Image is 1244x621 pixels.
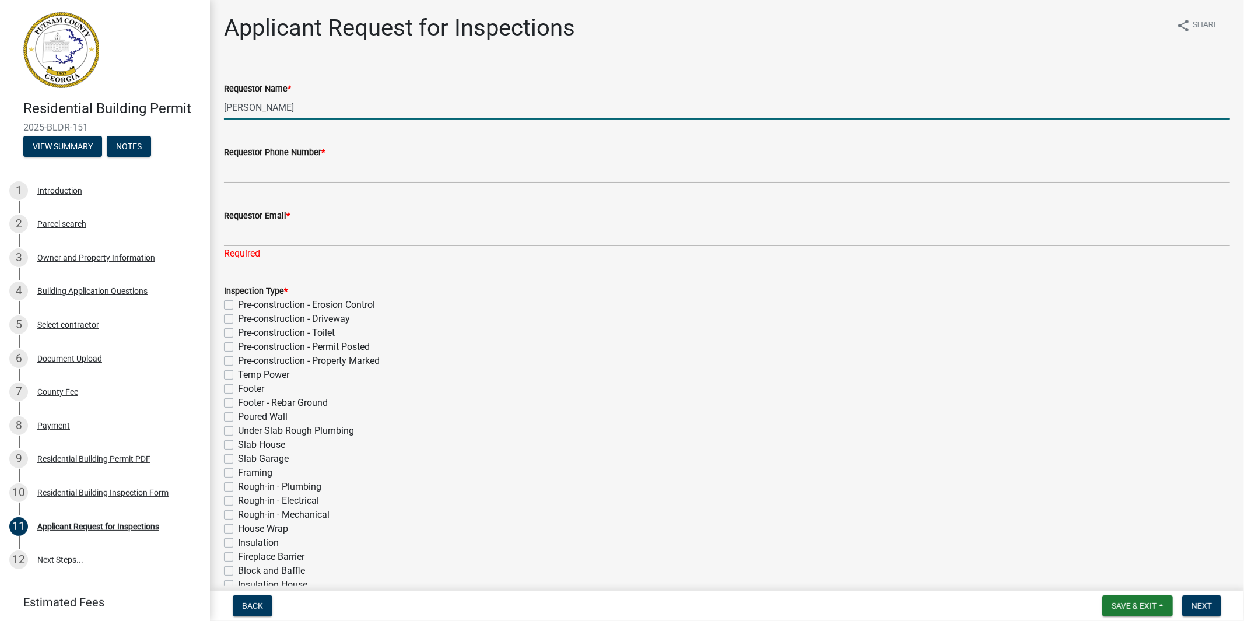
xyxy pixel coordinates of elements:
div: 3 [9,248,28,267]
span: Save & Exit [1112,601,1157,611]
label: Pre-construction - Property Marked [238,354,380,368]
div: 9 [9,450,28,468]
div: Building Application Questions [37,287,148,295]
label: Temp Power [238,368,289,382]
div: 7 [9,383,28,401]
label: Rough-in - Plumbing [238,480,321,494]
button: Save & Exit [1102,595,1173,616]
a: Estimated Fees [9,591,191,614]
div: Applicant Request for Inspections [37,522,159,531]
label: Footer [238,382,264,396]
span: Back [242,601,263,611]
div: Parcel search [37,220,86,228]
div: Select contractor [37,321,99,329]
label: Block and Baffle [238,564,305,578]
label: Framing [238,466,272,480]
div: Payment [37,422,70,430]
label: Requestor Name [224,85,291,93]
button: View Summary [23,136,102,157]
label: Slab Garage [238,452,289,466]
wm-modal-confirm: Notes [107,142,151,152]
label: House Wrap [238,522,288,536]
label: Pre-construction - Permit Posted [238,340,370,354]
label: Footer - Rebar Ground [238,396,328,410]
div: 10 [9,483,28,502]
div: County Fee [37,388,78,396]
label: Inspection Type [224,287,288,296]
label: Requestor Phone Number [224,149,325,157]
button: Next [1182,595,1221,616]
div: 12 [9,550,28,569]
div: Document Upload [37,355,102,363]
button: shareShare [1167,14,1228,37]
label: Rough-in - Mechanical [238,508,330,522]
div: 1 [9,181,28,200]
label: Poured Wall [238,410,288,424]
div: 11 [9,517,28,536]
img: Putnam County, Georgia [23,12,99,88]
span: 2025-BLDR-151 [23,122,187,133]
div: Residential Building Inspection Form [37,489,169,497]
label: Requestor Email [224,212,290,220]
label: Slab House [238,438,285,452]
label: Pre-construction - Driveway [238,312,350,326]
div: Residential Building Permit PDF [37,455,150,463]
div: 4 [9,282,28,300]
h1: Applicant Request for Inspections [224,14,575,42]
h4: Residential Building Permit [23,100,201,117]
i: share [1176,19,1190,33]
div: 2 [9,215,28,233]
label: Insulation [238,536,279,550]
div: 5 [9,315,28,334]
label: Pre-construction - Toilet [238,326,335,340]
button: Back [233,595,272,616]
span: Next [1192,601,1212,611]
label: Rough-in - Electrical [238,494,319,508]
label: Fireplace Barrier [238,550,304,564]
div: 8 [9,416,28,435]
label: Pre-construction - Erosion Control [238,298,375,312]
div: Owner and Property Information [37,254,155,262]
label: Under Slab Rough Plumbing [238,424,354,438]
button: Notes [107,136,151,157]
span: Share [1193,19,1218,33]
label: Insulation House [238,578,307,592]
div: Required [224,247,1230,261]
div: Introduction [37,187,82,195]
wm-modal-confirm: Summary [23,142,102,152]
div: 6 [9,349,28,368]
